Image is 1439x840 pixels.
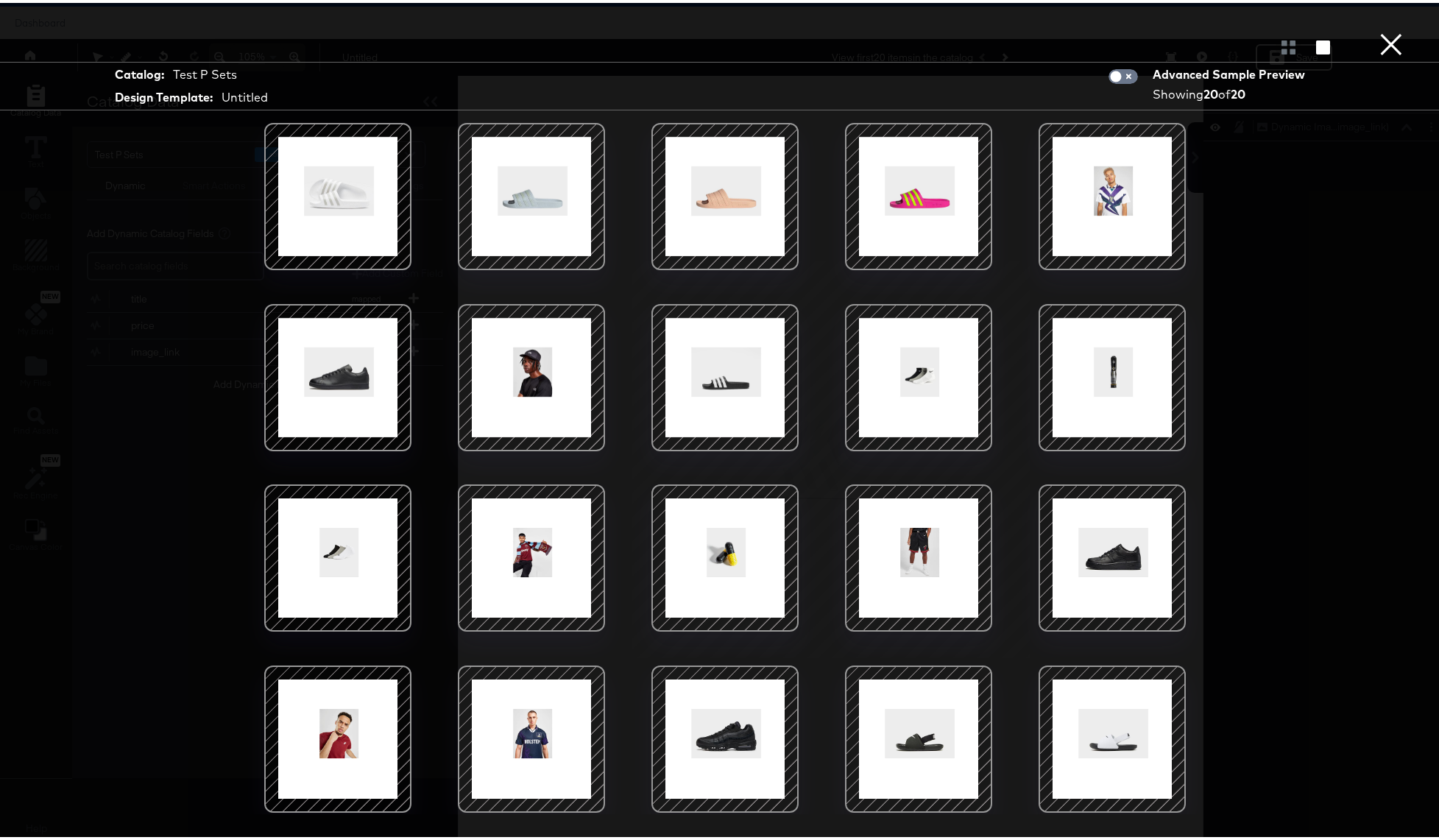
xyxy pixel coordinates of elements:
[115,63,164,80] strong: Catalog:
[1203,84,1218,99] strong: 20
[1231,84,1245,99] strong: 20
[1153,83,1310,100] div: Showing of
[115,86,213,103] strong: Design Template:
[222,86,268,103] div: Untitled
[1153,63,1310,80] div: Advanced Sample Preview
[173,63,237,80] div: Test P Sets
